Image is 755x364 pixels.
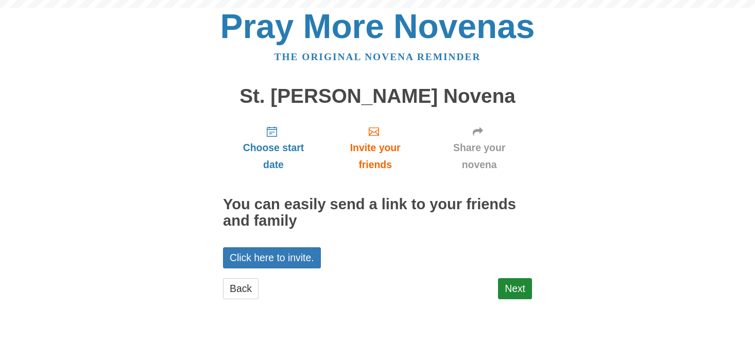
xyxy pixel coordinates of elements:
a: Next [498,278,532,299]
a: Click here to invite. [223,247,321,268]
span: Invite your friends [334,139,416,173]
a: Share your novena [426,117,532,178]
a: The original novena reminder [274,51,481,62]
span: Share your novena [437,139,522,173]
a: Back [223,278,259,299]
a: Pray More Novenas [220,7,535,45]
a: Invite your friends [324,117,426,178]
h1: St. [PERSON_NAME] Novena [223,85,532,107]
a: Choose start date [223,117,324,178]
h2: You can easily send a link to your friends and family [223,196,532,229]
span: Choose start date [233,139,314,173]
